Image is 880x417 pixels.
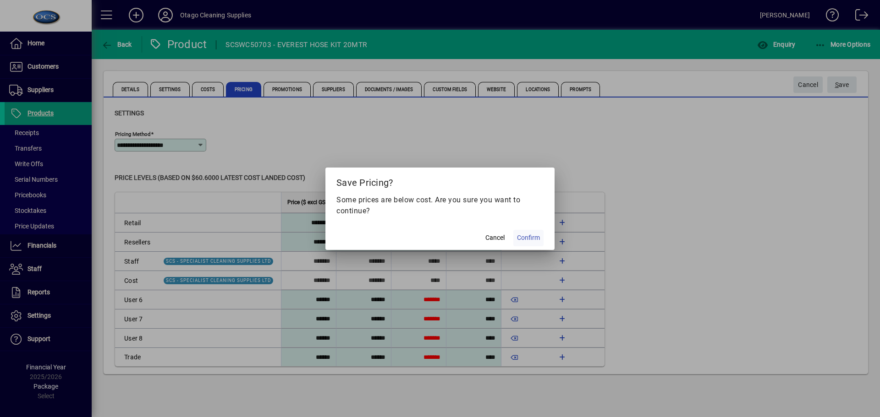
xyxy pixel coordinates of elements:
[513,230,544,246] button: Confirm
[480,230,510,246] button: Cancel
[517,233,540,243] span: Confirm
[336,195,544,217] p: Some prices are below cost. Are you sure you want to continue?
[325,168,555,194] h2: Save Pricing?
[485,233,505,243] span: Cancel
